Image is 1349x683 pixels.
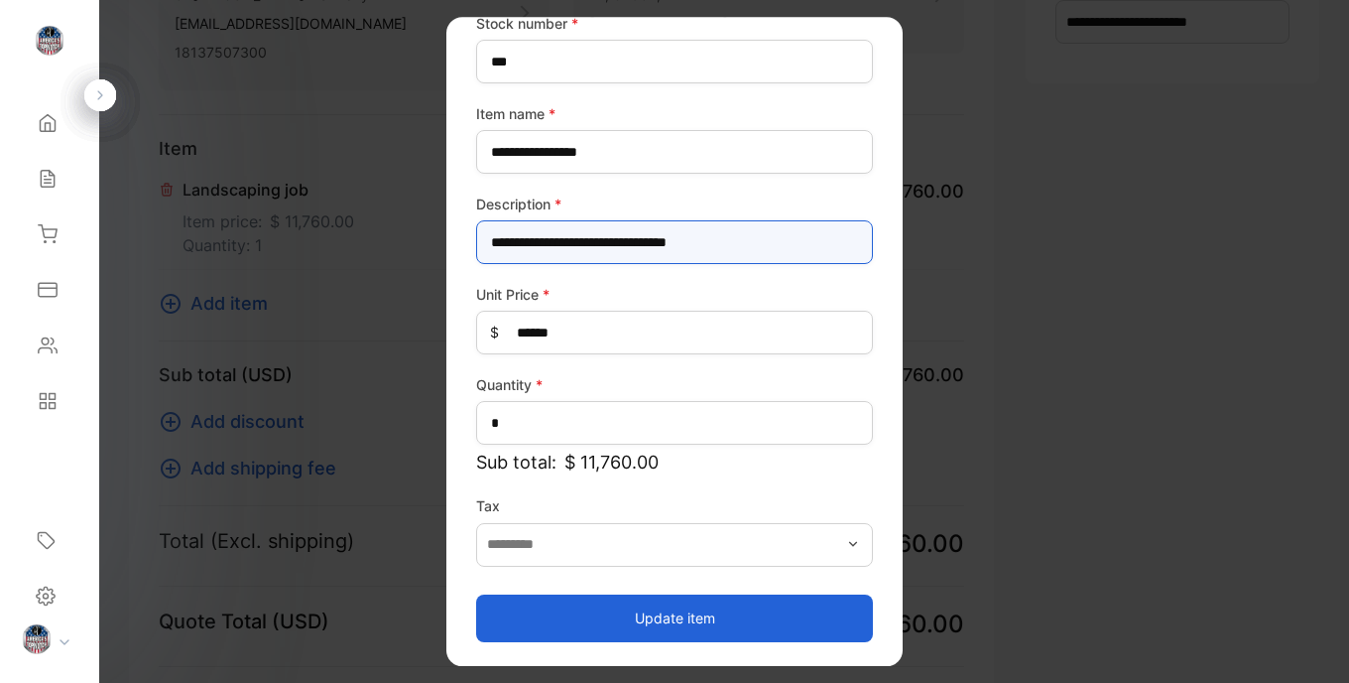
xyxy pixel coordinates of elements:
[476,103,873,124] label: Item name
[490,323,499,343] span: $
[564,449,659,476] span: $ 11,760.00
[476,13,873,34] label: Stock number
[35,26,64,56] img: logo
[476,284,873,305] label: Unit Price
[16,8,75,68] button: Open LiveChat chat widget
[476,374,873,395] label: Quantity
[476,194,873,214] label: Description
[476,595,873,642] button: Update item
[22,624,52,654] img: profile
[476,449,873,476] p: Sub total:
[476,495,873,516] label: Tax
